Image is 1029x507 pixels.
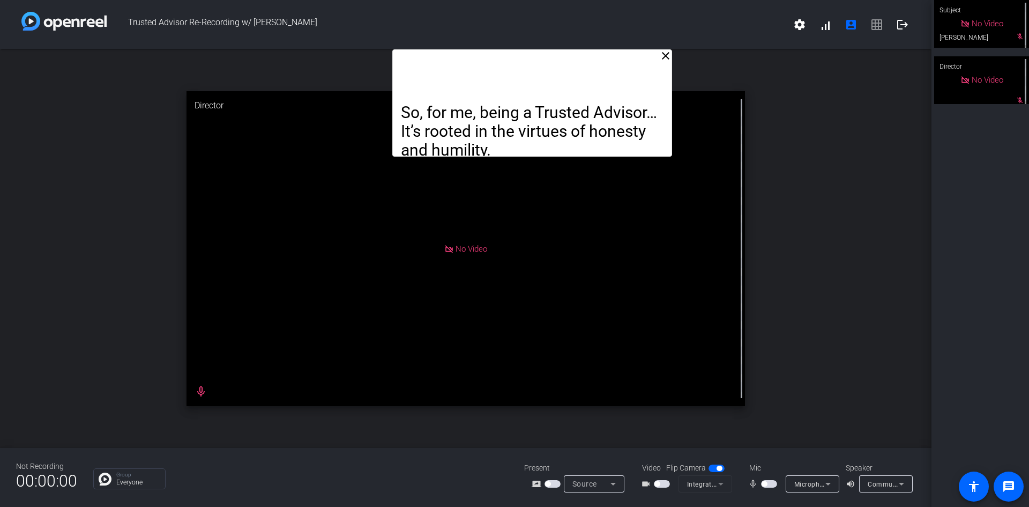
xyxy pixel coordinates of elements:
div: Not Recording [16,461,77,472]
mat-icon: volume_up [846,477,859,490]
mat-icon: logout [896,18,909,31]
span: 00:00:00 [16,468,77,494]
mat-icon: account_box [845,18,857,31]
mat-icon: message [1002,480,1015,493]
div: Present [524,462,631,474]
span: No Video [456,244,487,253]
p: So, for me, being a Trusted Advisor… [401,103,663,122]
button: signal_cellular_alt [812,12,838,38]
div: Director [934,56,1029,77]
span: Flip Camera [666,462,706,474]
img: Chat Icon [99,473,111,486]
mat-icon: settings [793,18,806,31]
div: Director [187,91,745,120]
mat-icon: accessibility [967,480,980,493]
p: Group [116,472,160,477]
span: Microphone Array (AMD Audio Device) [794,480,914,488]
span: No Video [972,19,1003,28]
span: Trusted Advisor Re-Recording w/ [PERSON_NAME] [107,12,787,38]
span: Communications - Speakers (Realtek(R) Audio) [868,480,1015,488]
span: Video [642,462,661,474]
mat-icon: screen_share_outline [532,477,545,490]
div: Speaker [846,462,910,474]
span: Source [572,480,597,488]
span: No Video [972,75,1003,85]
p: It’s rooted in the virtues of honesty and humility. [401,122,663,159]
mat-icon: videocam_outline [641,477,654,490]
div: Mic [739,462,846,474]
img: white-gradient.svg [21,12,107,31]
mat-icon: close [659,49,672,62]
p: Everyone [116,479,160,486]
mat-icon: mic_none [748,477,761,490]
